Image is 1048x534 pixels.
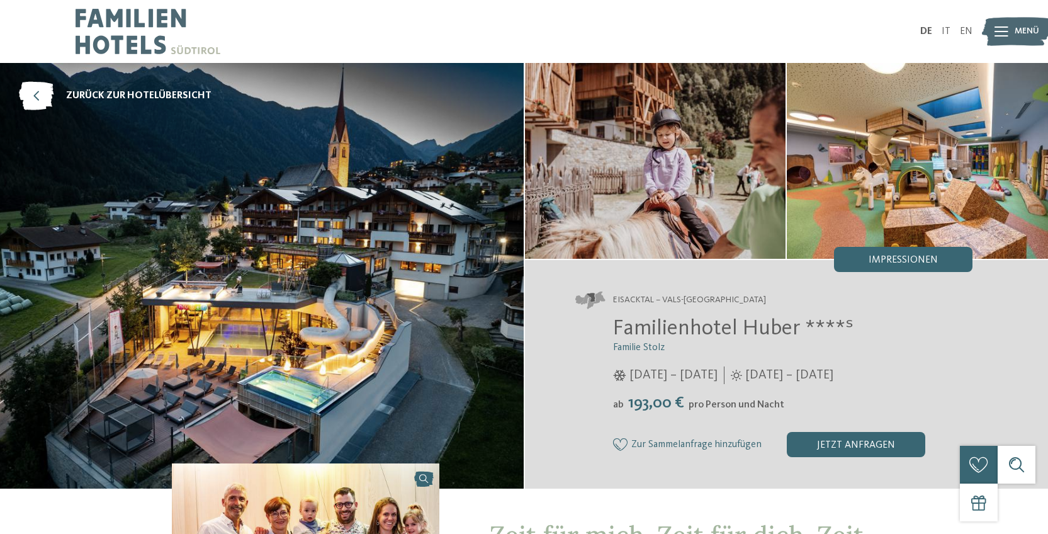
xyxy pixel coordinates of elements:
i: Öffnungszeiten im Winter [613,370,626,381]
span: Impressionen [869,255,938,265]
div: jetzt anfragen [787,432,925,457]
span: [DATE] – [DATE] [745,366,833,384]
span: zurück zur Hotelübersicht [66,89,211,103]
span: Eisacktal – Vals-[GEOGRAPHIC_DATA] [613,294,766,307]
img: Das Familienhotel in Vals: für Kinder gemacht [787,63,1048,259]
span: Familienhotel Huber ****ˢ [613,317,854,339]
img: Das Familienhotel in Vals: für Kinder gemacht [525,63,786,259]
span: pro Person und Nacht [689,400,784,410]
i: Öffnungszeiten im Sommer [731,370,742,381]
span: Familie Stolz [613,343,665,353]
a: DE [920,26,932,37]
a: IT [942,26,950,37]
a: zurück zur Hotelübersicht [19,82,211,110]
span: Zur Sammelanfrage hinzufügen [631,440,762,451]
a: EN [960,26,972,37]
span: ab [613,400,624,410]
span: 193,00 € [625,395,687,411]
span: Menü [1015,25,1039,38]
span: [DATE] – [DATE] [629,366,718,384]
